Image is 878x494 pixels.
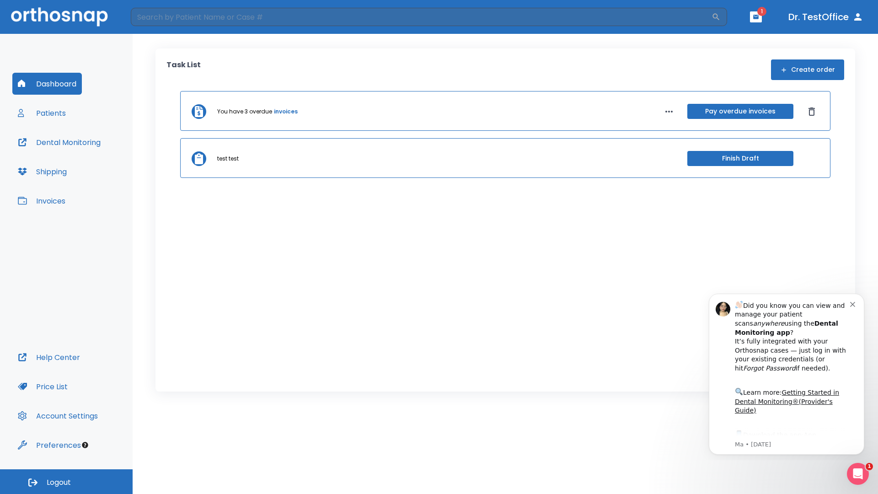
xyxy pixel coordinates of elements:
[866,463,873,470] span: 1
[274,107,298,116] a: invoices
[804,104,819,119] button: Dismiss
[12,73,82,95] button: Dashboard
[757,7,766,16] span: 1
[12,161,72,183] button: Shipping
[12,102,71,124] button: Patients
[131,8,712,26] input: Search by Patient Name or Case #
[217,107,272,116] p: You have 3 overdue
[12,346,86,368] button: Help Center
[11,7,108,26] img: Orthosnap
[217,155,239,163] p: test test
[12,190,71,212] button: Invoices
[12,434,86,456] button: Preferences
[155,14,162,21] button: Dismiss notification
[47,478,71,488] span: Logout
[40,144,155,190] div: Download the app: | ​ Let us know if you need help getting started!
[12,131,106,153] button: Dental Monitoring
[12,405,103,427] button: Account Settings
[785,9,867,25] button: Dr. TestOffice
[166,59,201,80] p: Task List
[771,59,844,80] button: Create order
[687,151,793,166] button: Finish Draft
[847,463,869,485] iframe: Intercom live chat
[12,376,73,397] button: Price List
[695,285,878,460] iframe: Intercom notifications message
[687,104,793,119] button: Pay overdue invoices
[40,155,155,163] p: Message from Ma, sent 7w ago
[40,146,121,162] a: App Store
[81,441,89,449] div: Tooltip anchor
